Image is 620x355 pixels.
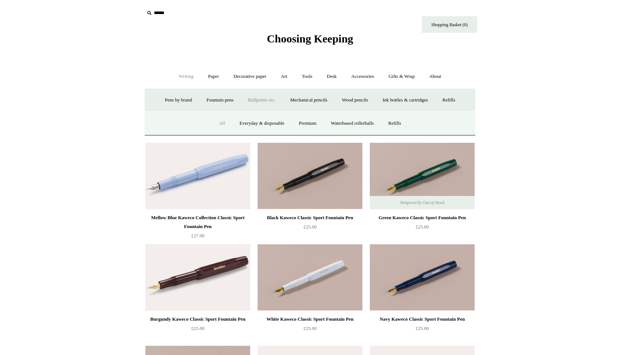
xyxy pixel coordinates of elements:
div: White Kaweco Classic Sport Fountain Pen [259,315,361,324]
a: Art [274,67,294,86]
a: Shopping Basket (0) [422,16,477,33]
a: Mechanical pencils [283,90,334,110]
div: Green Kaweco Classic Sport Fountain Pen [372,213,473,222]
a: Accessories [345,67,381,86]
a: Gifts & Wrap [382,67,421,86]
div: Burgundy Kaweco Classic Sport Fountain Pen [147,315,248,324]
a: Refills [382,114,408,133]
span: £25.00 [303,224,317,230]
span: £25.00 [416,325,429,331]
a: Writing [172,67,200,86]
img: White Kaweco Classic Sport Fountain Pen [258,244,362,311]
a: Green Kaweco Classic Sport Fountain Pen Green Kaweco Classic Sport Fountain Pen Temporarily Out o... [370,143,475,209]
a: Ballpoints etc. [241,90,282,110]
a: Tools [295,67,319,86]
a: Everyday & disposable [233,114,291,133]
img: Mellow Blue Kaweco Collection Classic Sport Fountain Pen [145,143,250,209]
img: Black Kaweco Classic Sport Fountain Pen [258,143,362,209]
a: Ink bottles & cartridges [376,90,434,110]
a: Refills [436,90,462,110]
span: Choosing Keeping [267,32,353,45]
a: Pens by brand [158,90,199,110]
a: Black Kaweco Classic Sport Fountain Pen Black Kaweco Classic Sport Fountain Pen [258,143,362,209]
div: Navy Kaweco Classic Sport Fountain Pen [372,315,473,324]
a: Mellow Blue Kaweco Collection Classic Sport Fountain Pen £27.00 [145,213,250,244]
a: Wood pencils [335,90,375,110]
img: Burgundy Kaweco Classic Sport Fountain Pen [145,244,250,311]
a: Desk [320,67,344,86]
div: Black Kaweco Classic Sport Fountain Pen [259,213,361,222]
span: £25.00 [191,325,204,331]
a: Mellow Blue Kaweco Collection Classic Sport Fountain Pen Mellow Blue Kaweco Collection Classic Sp... [145,143,250,209]
a: All [212,114,232,133]
img: Green Kaweco Classic Sport Fountain Pen [370,143,475,209]
span: £25.00 [416,224,429,230]
a: Navy Kaweco Classic Sport Fountain Pen Navy Kaweco Classic Sport Fountain Pen [370,244,475,311]
a: Paper [201,67,226,86]
a: White Kaweco Classic Sport Fountain Pen £25.00 [258,315,362,345]
span: £25.00 [303,325,317,331]
a: Navy Kaweco Classic Sport Fountain Pen £25.00 [370,315,475,345]
a: Burgundy Kaweco Classic Sport Fountain Pen Burgundy Kaweco Classic Sport Fountain Pen [145,244,250,311]
img: Navy Kaweco Classic Sport Fountain Pen [370,244,475,311]
div: Mellow Blue Kaweco Collection Classic Sport Fountain Pen [147,213,248,231]
span: Temporarily Out of Stock [392,196,452,209]
a: Burgundy Kaweco Classic Sport Fountain Pen £25.00 [145,315,250,345]
a: Choosing Keeping [267,38,353,44]
a: Black Kaweco Classic Sport Fountain Pen £25.00 [258,213,362,244]
span: £27.00 [191,233,204,238]
a: Green Kaweco Classic Sport Fountain Pen £25.00 [370,213,475,244]
a: White Kaweco Classic Sport Fountain Pen White Kaweco Classic Sport Fountain Pen [258,244,362,311]
a: About [423,67,448,86]
a: Decorative paper [227,67,273,86]
a: Premium [292,114,323,133]
a: Fountain pens [200,90,240,110]
a: Waterbased rollerballs [324,114,380,133]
